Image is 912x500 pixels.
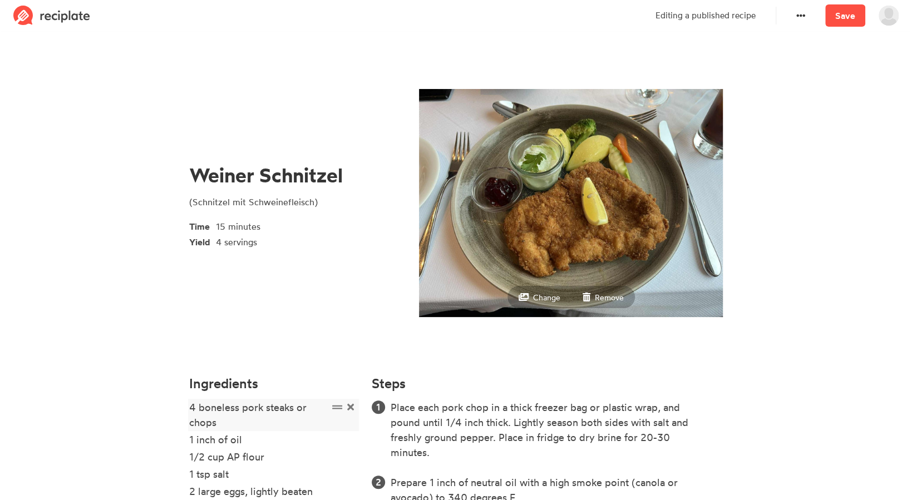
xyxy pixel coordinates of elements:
span: Time [189,217,216,233]
img: a8d4a2b3d0cf42b188c08d48befbf9cd.jpg [419,89,723,317]
div: 4 servings [216,235,380,249]
div: 15 minutes [216,220,380,233]
span: Delete item [344,400,356,415]
img: User's avatar [879,6,899,26]
a: Save [825,4,865,27]
h4: Steps [371,376,405,391]
div: 2 large eggs, lightly beaten [189,484,328,499]
small: Change [533,293,560,302]
small: Remove [595,293,624,302]
div: Weiner Schnitzel [189,164,398,187]
div: Place each pork chop in a thick freezer bag or plastic wrap, and pound until 1/4 inch thick. Ligh... [391,400,693,460]
div: (Schnitzel mit Schweinefleisch) [189,195,398,209]
div: 1/2 cup AP flour [189,449,328,464]
div: 1 inch of oil [189,432,328,447]
div: 1 tsp salt [189,467,328,482]
img: Reciplate [13,6,90,26]
p: Editing a published recipe [655,9,756,22]
span: Drag to reorder [329,400,344,415]
div: 4 boneless pork steaks or chops [189,400,328,430]
h4: Ingredients [189,376,358,391]
span: Yield [189,233,216,249]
